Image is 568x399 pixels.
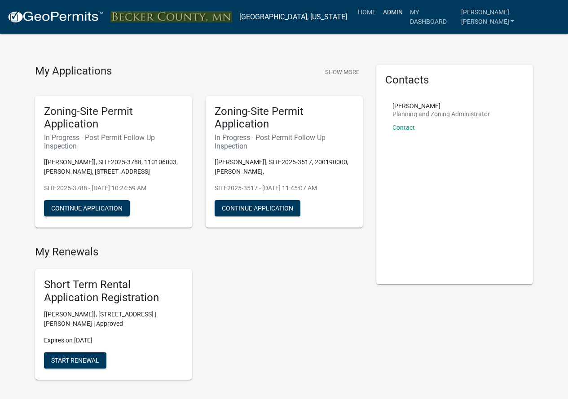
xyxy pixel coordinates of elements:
[215,200,300,216] button: Continue Application
[321,65,363,79] button: Show More
[44,158,183,176] p: [[PERSON_NAME]], SITE2025-3788, 110106003, [PERSON_NAME], [STREET_ADDRESS]
[44,133,183,150] h6: In Progress - Post Permit Follow Up Inspection
[44,278,183,304] h5: Short Term Rental Application Registration
[385,74,524,87] h5: Contacts
[239,9,347,25] a: [GEOGRAPHIC_DATA], [US_STATE]
[35,246,363,259] h4: My Renewals
[392,124,415,131] a: Contact
[44,184,183,193] p: SITE2025-3788 - [DATE] 10:24:59 AM
[215,105,354,131] h5: Zoning-Site Permit Application
[458,4,561,30] a: [PERSON_NAME].[PERSON_NAME]
[44,336,183,345] p: Expires on [DATE]
[379,4,406,21] a: Admin
[392,111,490,117] p: Planning and Zoning Administrator
[35,246,363,386] wm-registration-list-section: My Renewals
[406,4,458,30] a: My Dashboard
[44,200,130,216] button: Continue Application
[44,310,183,329] p: [[PERSON_NAME]], [STREET_ADDRESS] | [PERSON_NAME] | Approved
[51,356,99,364] span: Start Renewal
[44,105,183,131] h5: Zoning-Site Permit Application
[215,133,354,150] h6: In Progress - Post Permit Follow Up Inspection
[392,103,490,109] p: [PERSON_NAME]
[35,65,112,78] h4: My Applications
[354,4,379,21] a: Home
[215,184,354,193] p: SITE2025-3517 - [DATE] 11:45:07 AM
[44,352,106,368] button: Start Renewal
[215,158,354,176] p: [[PERSON_NAME]], SITE2025-3517, 200190000, [PERSON_NAME],
[110,11,232,23] img: Becker County, Minnesota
